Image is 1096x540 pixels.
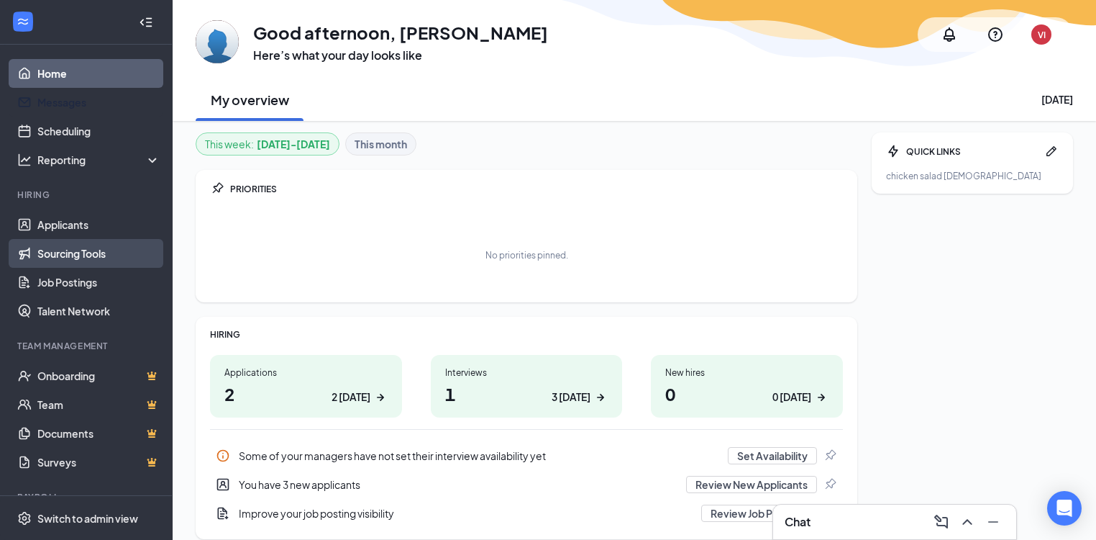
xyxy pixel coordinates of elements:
[956,510,979,534] button: ChevronUp
[665,366,828,379] div: New hires
[224,382,388,406] h1: 2
[17,340,157,352] div: Team Management
[37,239,160,268] a: Sourcing Tools
[239,477,677,492] div: You have 3 new applicants
[37,268,160,297] a: Job Postings
[239,506,693,521] div: Improve your job posting visibility
[651,355,843,418] a: New hires00 [DATE]ArrowRight
[37,361,160,390] a: OnboardingCrown
[785,514,810,530] h3: Chat
[37,117,160,145] a: Scheduling
[37,210,160,239] a: Applicants
[17,153,32,167] svg: Analysis
[211,91,289,109] h2: My overview
[593,390,608,405] svg: ArrowRight
[230,183,843,195] div: PRIORITIES
[373,390,388,405] svg: ArrowRight
[772,390,811,405] div: 0 [DATE]
[210,441,843,470] a: InfoSome of your managers have not set their interview availability yetSet AvailabilityPin
[886,170,1059,182] a: chicken salad [DEMOGRAPHIC_DATA]
[253,20,548,45] h1: Good afternoon, [PERSON_NAME]
[982,510,1005,534] button: Minimize
[37,59,160,88] a: Home
[930,510,953,534] button: ComposeMessage
[431,355,623,418] a: Interviews13 [DATE]ArrowRight
[17,491,157,503] div: Payroll
[987,26,1004,43] svg: QuestionInfo
[445,366,608,379] div: Interviews
[485,249,568,261] div: No priorities pinned.
[216,477,230,492] svg: UserEntity
[1044,144,1059,158] svg: Pen
[17,511,32,526] svg: Settings
[257,136,330,152] b: [DATE] - [DATE]
[210,181,224,196] svg: Pin
[906,145,1038,158] div: QUICK LINKS
[823,449,837,463] svg: Pin
[445,382,608,406] h1: 1
[205,136,330,152] div: This week :
[37,390,160,419] a: TeamCrown
[959,513,976,531] svg: ChevronUp
[355,136,407,152] b: This month
[216,449,230,463] svg: Info
[239,449,719,463] div: Some of your managers have not set their interview availability yet
[332,390,370,405] div: 2 [DATE]
[823,477,837,492] svg: Pin
[886,144,900,158] svg: Bolt
[37,297,160,325] a: Talent Network
[933,513,950,531] svg: ComposeMessage
[37,511,138,526] div: Switch to admin view
[224,366,388,379] div: Applications
[1041,92,1073,107] div: [DATE]
[1038,29,1046,41] div: VI
[728,447,817,464] button: Set Availability
[210,328,843,341] div: HIRING
[216,506,230,521] svg: DocumentAdd
[196,20,239,63] img: Vickie
[210,499,843,528] a: DocumentAddImprove your job posting visibilityReview Job PostingsPin
[37,448,160,477] a: SurveysCrown
[210,470,843,499] div: You have 3 new applicants
[210,355,402,418] a: Applications22 [DATE]ArrowRight
[210,470,843,499] a: UserEntityYou have 3 new applicantsReview New ApplicantsPin
[665,382,828,406] h1: 0
[37,419,160,448] a: DocumentsCrown
[253,48,548,63] h3: Here’s what your day looks like
[210,499,843,528] div: Improve your job posting visibility
[1047,491,1082,526] div: Open Intercom Messenger
[210,441,843,470] div: Some of your managers have not set their interview availability yet
[686,476,817,493] button: Review New Applicants
[985,513,1002,531] svg: Minimize
[941,26,958,43] svg: Notifications
[814,390,828,405] svg: ArrowRight
[37,153,161,167] div: Reporting
[552,390,590,405] div: 3 [DATE]
[701,505,817,522] button: Review Job Postings
[139,15,153,30] svg: Collapse
[37,88,160,117] a: Messages
[16,14,30,29] svg: WorkstreamLogo
[17,189,157,201] div: Hiring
